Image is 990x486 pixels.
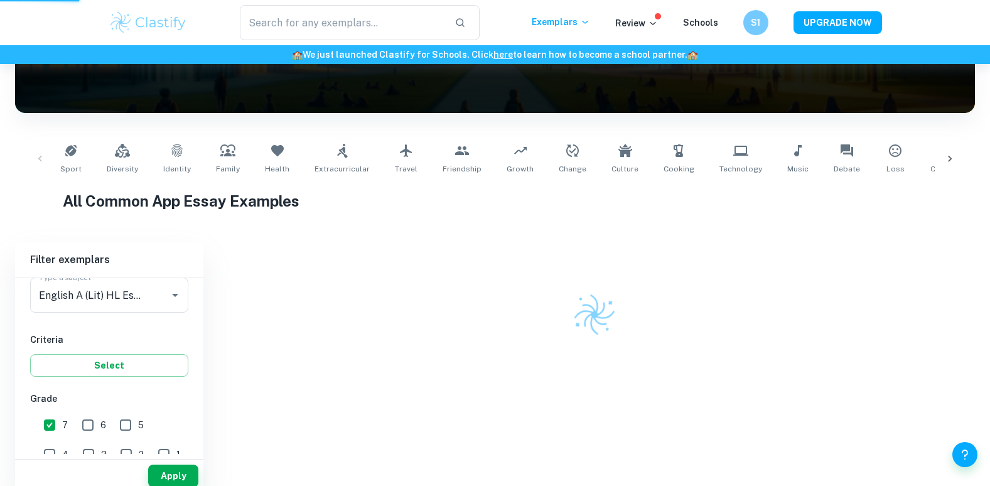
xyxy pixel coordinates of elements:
span: Travel [395,163,417,175]
p: Exemplars [532,15,590,29]
button: S1 [743,10,768,35]
span: Cooking [664,163,694,175]
span: Change [559,163,586,175]
span: Music [787,163,809,175]
span: Technology [719,163,762,175]
button: Open [166,286,184,304]
h6: S1 [748,16,763,30]
img: Clastify logo [109,10,188,35]
h6: We just launched Clastify for Schools. Click to learn how to become a school partner. [3,48,987,62]
h6: Grade [30,392,188,406]
span: Friendship [443,163,482,175]
span: Identity [163,163,191,175]
h6: Filter exemplars [15,242,203,278]
span: 3 [101,448,107,462]
button: UPGRADE NOW [794,11,882,34]
button: Help and Feedback [952,442,977,467]
h1: All Common App Essay Examples [63,190,927,212]
span: Debate [834,163,860,175]
span: 2 [139,448,144,462]
img: Clastify logo [570,290,619,339]
a: here [493,50,513,60]
span: Community [930,163,972,175]
a: Schools [683,18,718,28]
span: Family [216,163,240,175]
span: 7 [62,418,68,432]
span: 1 [176,448,180,462]
span: Sport [60,163,82,175]
span: 🏫 [292,50,303,60]
span: 🏫 [687,50,698,60]
span: 5 [138,418,144,432]
p: Review [615,16,658,30]
span: Loss [886,163,905,175]
span: Health [265,163,289,175]
button: Select [30,354,188,377]
span: Growth [507,163,534,175]
span: Extracurricular [315,163,370,175]
input: Search for any exemplars... [240,5,445,40]
span: Diversity [107,163,138,175]
span: Culture [611,163,638,175]
h6: Criteria [30,333,188,347]
span: 4 [62,448,68,462]
span: 6 [100,418,106,432]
